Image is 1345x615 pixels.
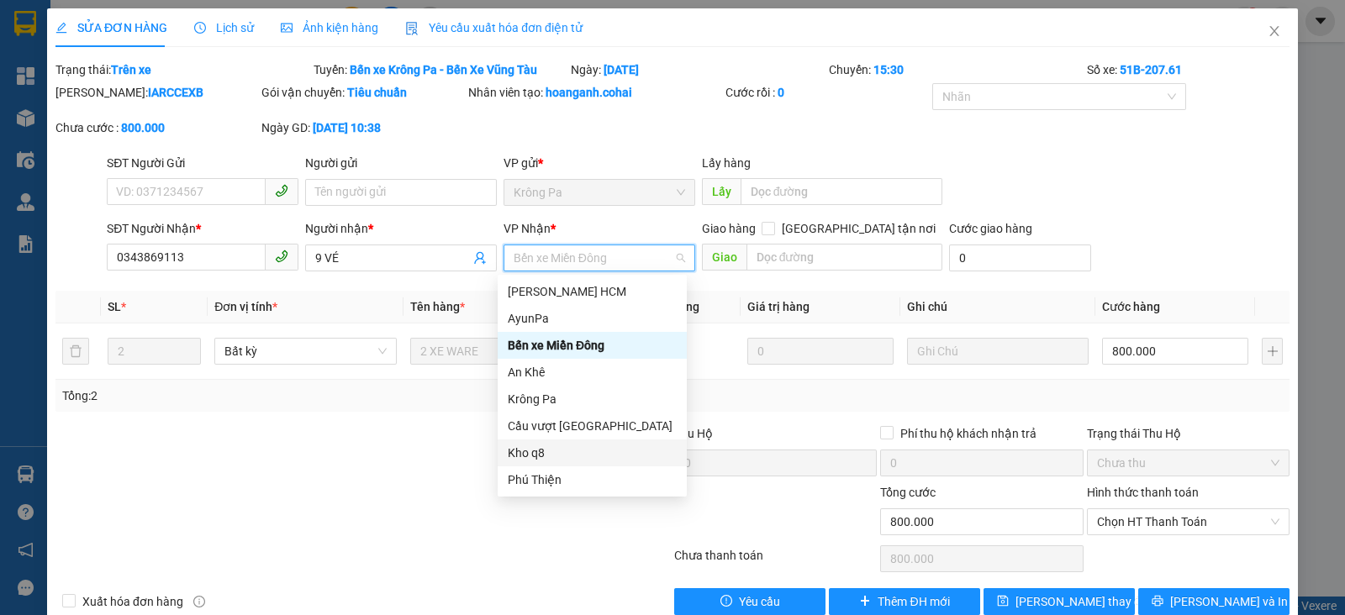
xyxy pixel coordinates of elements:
[949,244,1091,271] input: Cước giao hàng
[746,244,943,271] input: Dọc đường
[508,363,677,381] div: An Khê
[894,424,1043,443] span: Phí thu hộ khách nhận trả
[498,413,687,439] div: Cầu vượt Bình Phước
[8,52,98,78] h2: KNMZCQX2
[55,22,67,34] span: edit
[949,222,1032,235] label: Cước giao hàng
[313,121,381,134] b: [DATE] 10:38
[193,596,205,607] span: info-circle
[312,60,570,79] div: Tuyến:
[1262,338,1283,365] button: plus
[504,154,695,172] div: VP gửi
[508,309,677,328] div: AyunPa
[214,300,277,313] span: Đơn vị tính
[739,592,780,611] span: Yêu cầu
[405,21,583,34] span: Yêu cầu xuất hóa đơn điện tử
[281,21,378,34] span: Ảnh kiện hàng
[1015,592,1150,611] span: [PERSON_NAME] thay đổi
[305,219,497,238] div: Người nhận
[1251,8,1298,55] button: Close
[43,12,113,37] b: Cô Hai
[604,63,639,76] b: [DATE]
[498,439,687,466] div: Kho q8
[498,359,687,386] div: An Khê
[55,21,167,34] span: SỬA ĐƠN HÀNG
[224,339,386,364] span: Bất kỳ
[859,595,871,608] span: plus
[747,338,894,365] input: 0
[1102,300,1160,313] span: Cước hàng
[498,278,687,305] div: Trần Phú HCM
[674,588,825,615] button: exclamation-circleYêu cầu
[150,64,182,84] span: Gửi:
[410,300,465,313] span: Tên hàng
[900,291,1095,323] th: Ghi chú
[504,222,551,235] span: VP Nhận
[261,118,464,137] div: Ngày GD:
[1087,486,1199,499] label: Hình thức thanh toán
[468,83,723,102] div: Nhân viên tạo:
[498,466,687,493] div: Phú Thiện
[741,178,943,205] input: Dọc đường
[498,305,687,332] div: AyunPa
[1120,63,1182,76] b: 51B-207.61
[498,332,687,359] div: Bến xe Miền Đông
[546,86,632,99] b: hoanganh.cohai
[720,595,732,608] span: exclamation-circle
[829,588,980,615] button: plusThêm ĐH mới
[1138,588,1290,615] button: printer[PERSON_NAME] và In
[150,116,214,145] span: 1 hộp
[984,588,1135,615] button: save[PERSON_NAME] thay đổi
[498,386,687,413] div: Krông Pa
[508,470,677,489] div: Phú Thiện
[1152,595,1163,608] span: printer
[261,83,464,102] div: Gói vận chuyển:
[275,184,288,197] span: phone
[907,338,1089,365] input: Ghi Chú
[62,386,520,405] div: Tổng: 2
[62,338,89,365] button: delete
[514,180,685,205] span: Krông Pa
[1087,424,1290,443] div: Trạng thái Thu Hộ
[121,121,165,134] b: 800.000
[674,427,713,440] span: Thu Hộ
[194,21,254,34] span: Lịch sử
[111,63,151,76] b: Trên xe
[194,22,206,34] span: clock-circle
[1097,509,1279,534] span: Chọn HT Thanh Toán
[702,222,756,235] span: Giao hàng
[350,63,537,76] b: Bến xe Krông Pa - Bến Xe Vũng Tàu
[405,22,419,35] img: icon
[702,156,751,170] span: Lấy hàng
[54,60,312,79] div: Trạng thái:
[878,592,949,611] span: Thêm ĐH mới
[1097,450,1279,476] span: Chưa thu
[275,250,288,263] span: phone
[508,444,677,462] div: Kho q8
[508,336,677,355] div: Bến xe Miền Đông
[305,154,497,172] div: Người gửi
[473,251,487,265] span: user-add
[508,390,677,408] div: Krông Pa
[108,300,121,313] span: SL
[827,60,1085,79] div: Chuyến:
[148,86,203,99] b: IARCCEXB
[150,92,210,112] span: AyunPa
[778,86,784,99] b: 0
[880,486,936,499] span: Tổng cước
[873,63,904,76] b: 15:30
[672,546,878,576] div: Chưa thanh toán
[775,219,942,238] span: [GEOGRAPHIC_DATA] tận nơi
[107,219,298,238] div: SĐT Người Nhận
[997,595,1009,608] span: save
[150,45,212,58] span: [DATE] 16:50
[1170,592,1288,611] span: [PERSON_NAME] và In
[107,154,298,172] div: SĐT Người Gửi
[725,83,928,102] div: Cước rồi :
[508,282,677,301] div: [PERSON_NAME] HCM
[1268,24,1281,38] span: close
[569,60,827,79] div: Ngày:
[55,118,258,137] div: Chưa cước :
[514,245,685,271] span: Bến xe Miền Đông
[702,244,746,271] span: Giao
